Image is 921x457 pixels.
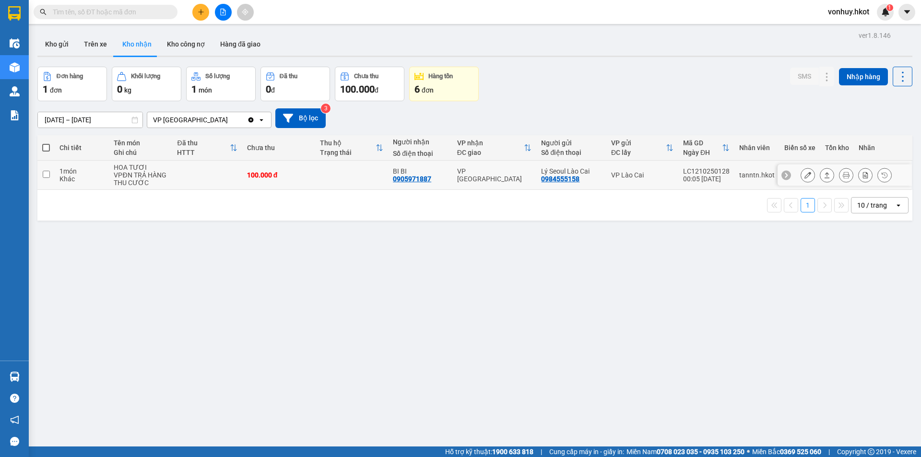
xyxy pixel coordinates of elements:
span: | [828,446,830,457]
button: caret-down [898,4,915,21]
img: icon-new-feature [881,8,890,16]
div: 00:05 [DATE] [683,175,730,183]
div: Khác [59,175,104,183]
div: Người nhận [393,138,448,146]
div: ĐC giao [457,149,524,156]
div: Khối lượng [131,73,160,80]
button: Khối lượng0kg [112,67,181,101]
button: Nhập hàng [839,68,888,85]
div: 100.000 đ [247,171,310,179]
span: vonhuy.hkot [820,6,877,18]
img: solution-icon [10,110,20,120]
div: VP gửi [611,139,666,147]
span: món [199,86,212,94]
span: plus [198,9,204,15]
div: Chi tiết [59,144,104,152]
span: kg [124,86,131,94]
div: Trạng thái [320,149,376,156]
img: logo-vxr [8,6,21,21]
div: Sửa đơn hàng [801,168,815,182]
input: Tìm tên, số ĐT hoặc mã đơn [53,7,166,17]
div: HTTT [177,149,229,156]
div: VP [GEOGRAPHIC_DATA] [457,167,532,183]
span: 6 [414,83,420,95]
span: đơn [422,86,434,94]
span: question-circle [10,394,19,403]
div: Lý Seoul Lào Cai [541,167,601,175]
div: Số lượng [205,73,230,80]
input: Select a date range. [38,112,142,128]
div: Số điện thoại [541,149,601,156]
div: ĐC lấy [611,149,666,156]
span: file-add [220,9,226,15]
span: copyright [868,448,874,455]
span: 0 [266,83,271,95]
th: Toggle SortBy [452,135,537,161]
div: Nhãn [859,144,907,152]
div: Hàng tồn [428,73,453,80]
button: Kho nhận [115,33,159,56]
div: HOA TƯƠI [114,164,167,171]
button: Hàng đã giao [213,33,268,56]
div: Người gửi [541,139,601,147]
button: Số lượng1món [186,67,256,101]
strong: 0369 525 060 [780,448,821,456]
img: warehouse-icon [10,86,20,96]
button: plus [192,4,209,21]
span: notification [10,415,19,424]
div: Ngày ĐH [683,149,722,156]
img: warehouse-icon [10,372,20,382]
button: Trên xe [76,33,115,56]
div: LC1210250128 [683,167,730,175]
div: 0984555158 [541,175,579,183]
div: VP [GEOGRAPHIC_DATA] [153,115,228,125]
span: đ [271,86,275,94]
div: ver 1.8.146 [859,30,891,41]
button: Đơn hàng1đơn [37,67,107,101]
span: caret-down [903,8,911,16]
strong: 1900 633 818 [492,448,533,456]
th: Toggle SortBy [606,135,678,161]
button: file-add [215,4,232,21]
button: aim [237,4,254,21]
th: Toggle SortBy [315,135,388,161]
div: Chưa thu [247,144,310,152]
span: 1 [888,4,891,11]
div: 0905971887 [393,175,431,183]
div: VPĐN TRẢ HÀNG THU CƯỚC [114,171,167,187]
th: Toggle SortBy [678,135,734,161]
button: Bộ lọc [275,108,326,128]
span: ⚪️ [747,450,750,454]
img: warehouse-icon [10,62,20,72]
div: Biển số xe [784,144,815,152]
div: Đã thu [177,139,229,147]
div: Tên món [114,139,167,147]
div: Thu hộ [320,139,376,147]
input: Selected VP Đà Nẵng. [229,115,230,125]
div: Tồn kho [825,144,849,152]
img: warehouse-icon [10,38,20,48]
span: Hỗ trợ kỹ thuật: [445,446,533,457]
svg: open [895,201,902,209]
span: Miền Nam [626,446,744,457]
strong: 0708 023 035 - 0935 103 250 [657,448,744,456]
div: Mã GD [683,139,722,147]
button: Kho công nợ [159,33,213,56]
button: SMS [790,68,819,85]
span: 1 [43,83,48,95]
span: message [10,437,19,446]
span: 1 [191,83,197,95]
th: Toggle SortBy [172,135,242,161]
svg: Clear value [247,116,255,124]
button: Kho gửi [37,33,76,56]
div: Ghi chú [114,149,167,156]
button: Hàng tồn6đơn [409,67,479,101]
span: 0 [117,83,122,95]
div: Nhân viên [739,144,775,152]
span: | [541,446,542,457]
span: đ [375,86,378,94]
div: VP Lào Cai [611,171,673,179]
div: Đơn hàng [57,73,83,80]
svg: open [258,116,265,124]
div: BI BI [393,167,448,175]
